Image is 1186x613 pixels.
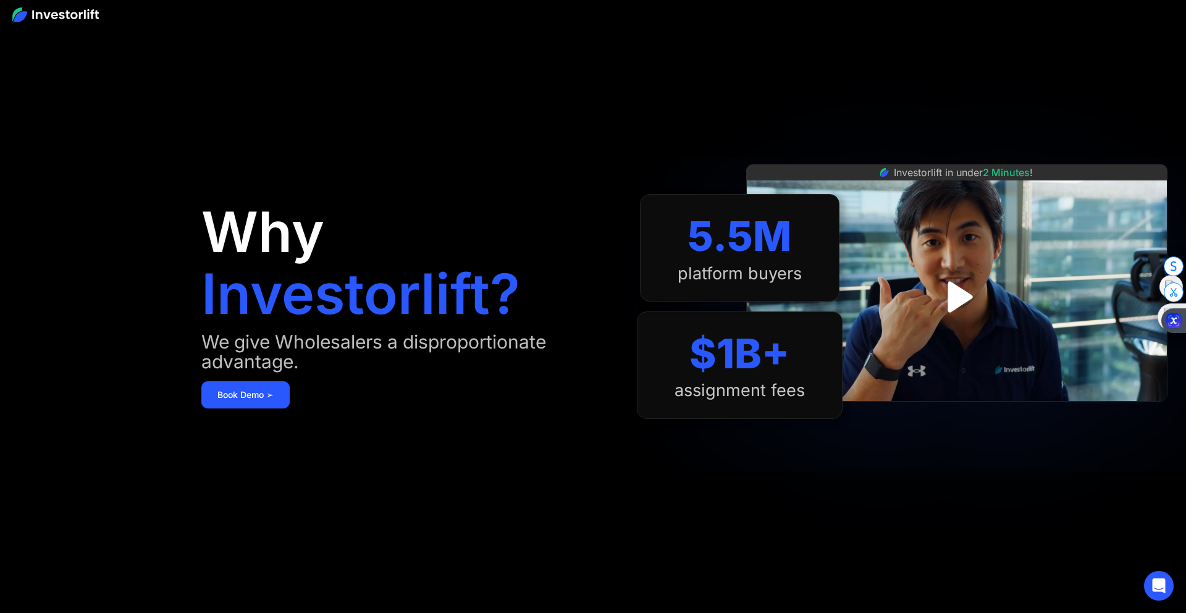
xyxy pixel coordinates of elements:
[983,166,1030,179] span: 2 Minutes
[675,381,805,400] div: assignment fees
[688,212,791,261] div: 5.5M
[201,266,520,322] h1: Investorlift?
[864,408,1049,423] iframe: Customer reviews powered by Trustpilot
[201,332,612,371] div: We give Wholesalers a disproportionate advantage.
[894,165,1033,180] div: Investorlift in under !
[929,269,984,324] a: open lightbox
[201,381,290,408] a: Book Demo ➢
[678,264,802,284] div: platform buyers
[1144,571,1174,601] div: Open Intercom Messenger
[689,329,789,378] div: $1B+
[201,205,324,260] h1: Why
